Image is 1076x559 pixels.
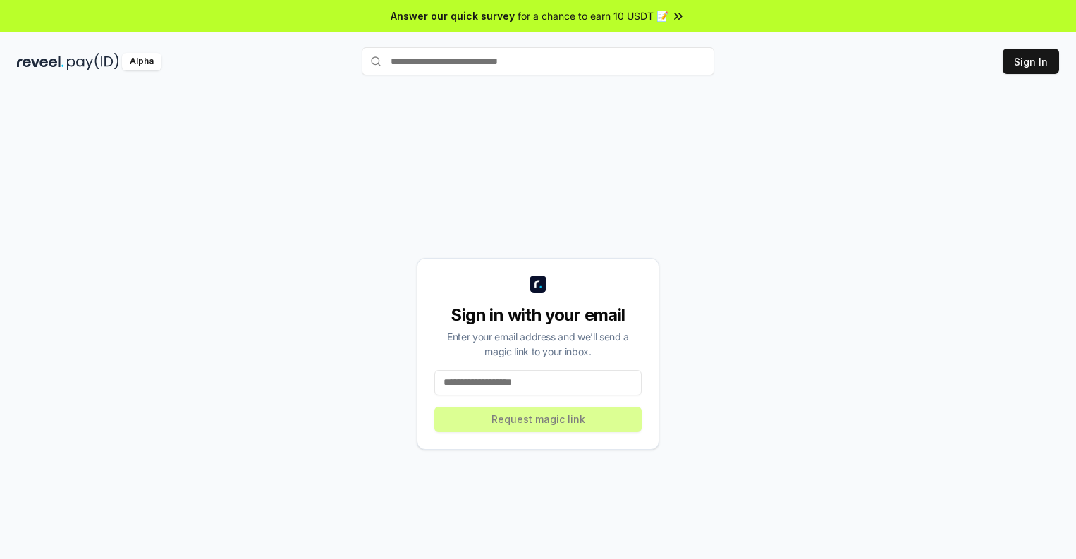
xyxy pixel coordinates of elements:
[1003,49,1059,74] button: Sign In
[530,276,546,293] img: logo_small
[518,8,668,23] span: for a chance to earn 10 USDT 📝
[122,53,161,70] div: Alpha
[67,53,119,70] img: pay_id
[391,8,515,23] span: Answer our quick survey
[17,53,64,70] img: reveel_dark
[434,329,642,359] div: Enter your email address and we’ll send a magic link to your inbox.
[434,304,642,326] div: Sign in with your email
